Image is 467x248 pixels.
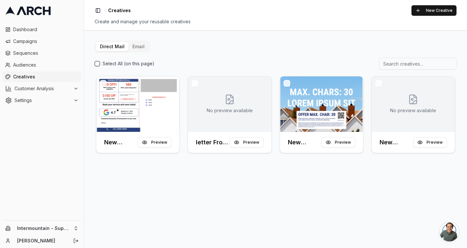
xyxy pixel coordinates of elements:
[17,225,71,231] span: Intermountain - Superior Water & Air
[96,42,128,51] button: Direct Mail
[96,76,179,132] img: Front creative for New Campaign (Front)
[3,223,81,234] button: Intermountain - Superior Water & Air
[13,50,79,56] span: Sequences
[13,26,79,33] span: Dashboard
[95,18,456,25] div: Create and manage your reusable creatives
[380,138,413,147] h3: New Campaign (Front)
[413,137,447,148] button: Preview
[138,137,172,148] button: Preview
[230,137,264,148] button: Preview
[3,24,81,35] a: Dashboard
[104,138,138,147] h3: New Campaign (Front)
[288,138,321,147] h3: New Campaign (Front)
[408,94,418,105] svg: No creative preview
[3,95,81,106] button: Settings
[128,42,149,51] button: Email
[196,138,229,147] h3: letter Front (Default)
[3,83,81,94] button: Customer Analysis
[3,48,81,58] a: Sequences
[439,222,459,241] div: Open chat
[3,36,81,47] a: Campaigns
[108,7,131,14] span: Creatives
[17,238,66,244] a: [PERSON_NAME]
[3,60,81,70] a: Audiences
[224,94,235,105] svg: No creative preview
[13,73,79,80] span: Creatives
[207,107,253,114] p: No preview available
[390,107,436,114] p: No preview available
[14,97,71,104] span: Settings
[71,236,81,245] button: Log out
[108,7,131,14] nav: breadcrumb
[321,137,355,148] button: Preview
[103,60,154,67] label: Select All (on this page)
[13,62,79,68] span: Audiences
[411,5,456,16] button: New Creative
[3,72,81,82] a: Creatives
[379,58,456,70] input: Search creatives...
[13,38,79,45] span: Campaigns
[280,76,363,132] img: Front creative for New Campaign (Front)
[14,85,71,92] span: Customer Analysis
